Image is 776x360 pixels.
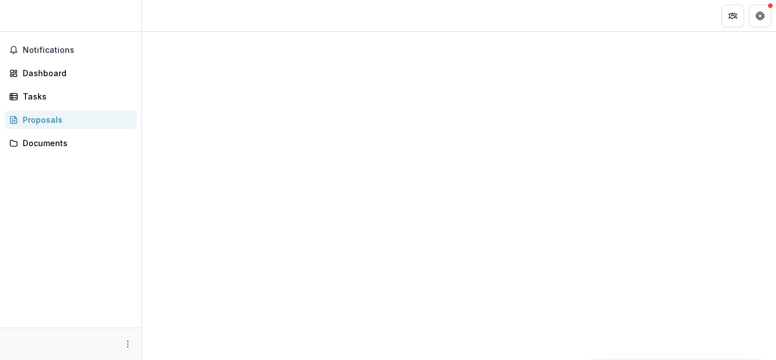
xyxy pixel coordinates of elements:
[23,137,128,149] div: Documents
[5,134,137,152] a: Documents
[5,64,137,82] a: Dashboard
[121,337,135,351] button: More
[749,5,771,27] button: Get Help
[23,67,128,79] div: Dashboard
[721,5,744,27] button: Partners
[5,87,137,106] a: Tasks
[23,45,132,55] span: Notifications
[5,110,137,129] a: Proposals
[23,114,128,126] div: Proposals
[23,90,128,102] div: Tasks
[5,41,137,59] button: Notifications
